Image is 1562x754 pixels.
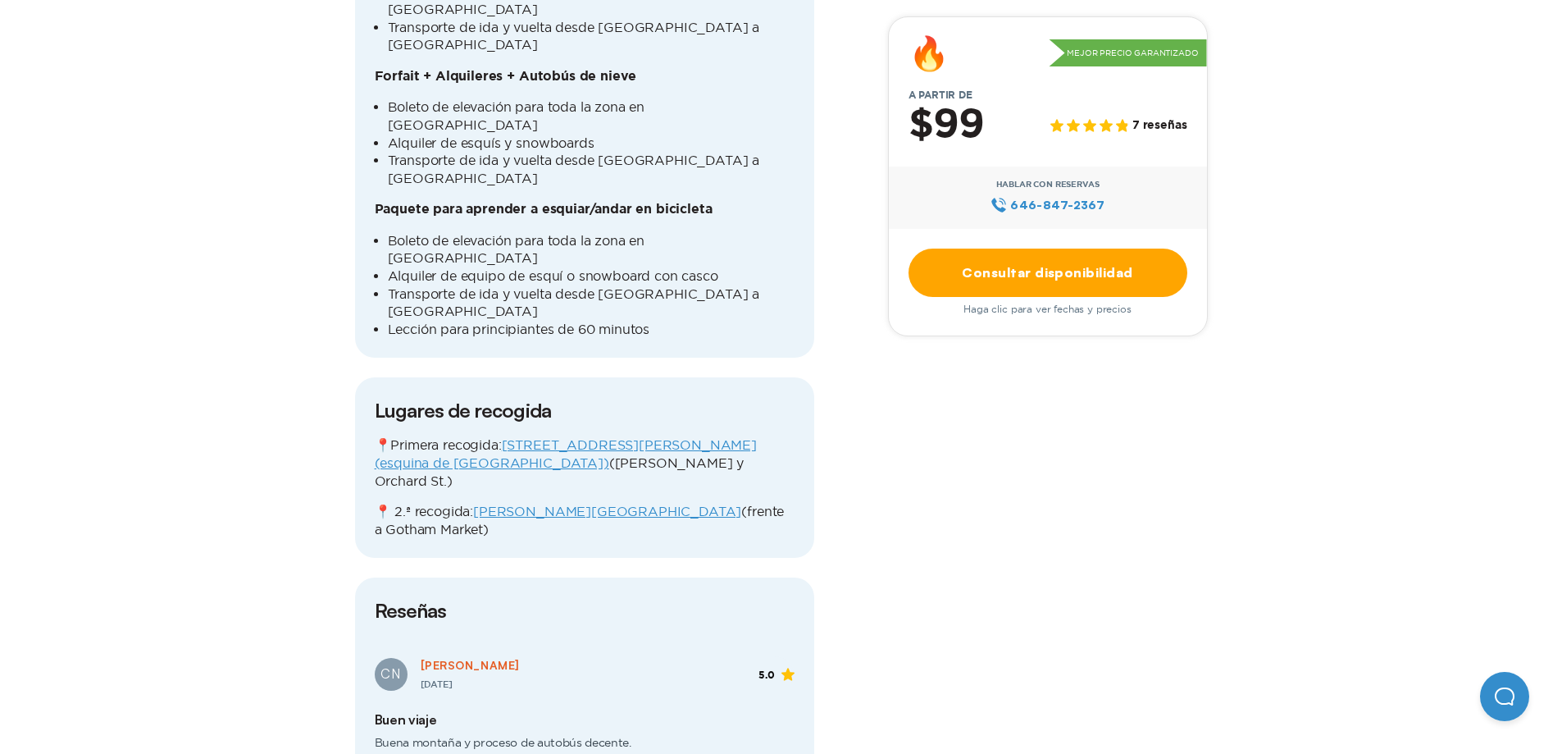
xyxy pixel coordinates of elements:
font: Hablar con Reservas [996,181,1100,189]
font: 7 [1132,121,1140,132]
a: 646‍-847‍-2367 [990,196,1104,214]
font: Consultar disponibilidad [962,265,1133,281]
font: Reseñas [375,598,446,623]
a: [STREET_ADDRESS][PERSON_NAME] (esquina de [GEOGRAPHIC_DATA]) [375,437,758,470]
font: Mejor precio garantizado [1067,48,1198,57]
font: Paquete para aprender a esquiar/andar en bicicleta [375,203,713,216]
font: [DATE] [421,680,453,689]
font: Alquiler de esquís y snowboards [388,135,594,150]
font: $99 [909,106,984,145]
font: Transporte de ida y vuelta desde [GEOGRAPHIC_DATA] a [GEOGRAPHIC_DATA] [388,153,760,185]
font: Transporte de ida y vuelta desde [GEOGRAPHIC_DATA] a [GEOGRAPHIC_DATA] [388,20,760,53]
font: reseñas [1143,121,1187,132]
font: Alquiler de equipo de esquí o snowboard con casco [388,268,718,283]
font: 646‍-847‍-2367 [1010,198,1104,212]
font: CN [380,665,401,682]
font: 5.0 [758,670,775,680]
font: Boleto de elevación para toda la zona en [GEOGRAPHIC_DATA] [388,99,645,132]
font: 📍Primera recogida: [375,437,502,452]
font: Buena montaña y proceso de autobús decente. [375,736,631,749]
font: Lección para principiantes de 60 minutos [388,322,650,336]
font: [PERSON_NAME] [421,658,520,672]
a: [PERSON_NAME][GEOGRAPHIC_DATA] [473,504,741,519]
font: Haga clic para ver fechas y precios [963,304,1131,314]
font: 🔥 [909,35,949,71]
font: Buen viaje [375,711,437,728]
font: Transporte de ida y vuelta desde [GEOGRAPHIC_DATA] a [GEOGRAPHIC_DATA] [388,286,760,319]
iframe: Ayuda Scout Beacon - Abierto [1480,672,1529,721]
font: A partir de [909,90,972,100]
font: Forfait + Alquileres + Autobús de nieve [375,70,637,83]
font: ([PERSON_NAME] y Orchard St.) [375,455,745,488]
font: Boleto de elevación para toda la zona en [GEOGRAPHIC_DATA] [388,233,645,266]
font: 📍 2.ª recogida: [375,504,474,519]
font: Lugares de recogida [375,398,551,423]
font: (frente a Gotham Market) [375,504,785,537]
